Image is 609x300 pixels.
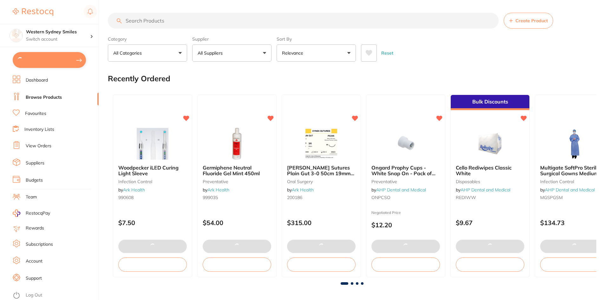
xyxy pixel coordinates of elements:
[203,165,271,177] b: Germiphene Neutral Fluoride Gel Mint 450ml
[203,187,229,193] span: by
[456,195,524,200] small: REDIWW
[379,44,395,62] button: Reset
[469,128,511,160] img: Cello Rediwipes Classic White
[108,13,499,29] input: Search Products
[287,187,314,193] span: by
[26,94,62,101] a: Browse Products
[287,219,356,226] p: $315.00
[108,44,187,62] button: All Categories
[515,18,548,23] span: Create Product
[108,36,187,42] label: Category
[371,221,440,229] p: $12.20
[456,165,524,177] b: Cello Rediwipes Classic White
[25,110,46,117] a: Favourites
[26,241,53,248] a: Subscriptions
[301,128,342,160] img: Dynek Sutures Plain Gut 3-0 50cm 19mm 3/8 Circle R/C-P (PG305) - BX36
[118,219,187,226] p: $7.50
[554,128,595,160] img: Multigate SoftPro Sterile Surgical Gowns Medium - Carton of 20
[118,187,145,193] span: by
[504,13,553,29] button: Create Product
[216,128,258,160] img: Germiphene Neutral Fluoride Gel Mint 450ml
[461,187,510,193] a: AHP Dental and Medical
[26,36,90,43] p: Switch account
[118,179,187,184] small: infection control
[456,179,524,184] small: disposables
[371,179,440,184] small: preventative
[282,50,306,56] p: Relevance
[456,219,524,226] p: $9.67
[26,258,43,264] a: Account
[203,195,271,200] small: 999035
[385,128,426,160] img: Ongard Prophy Cups - White Snap On - Pack of 144
[192,44,272,62] button: All Suppliers
[26,177,43,183] a: Budgets
[198,50,225,56] p: All Suppliers
[26,194,37,200] a: Team
[26,77,48,83] a: Dashboard
[26,292,42,298] a: Log Out
[287,179,356,184] small: oral surgery
[456,187,510,193] span: by
[13,210,50,217] a: RestocqPay
[292,187,314,193] a: Ark Health
[24,126,54,133] a: Inventory Lists
[26,143,51,149] a: View Orders
[287,165,356,177] b: Dynek Sutures Plain Gut 3-0 50cm 19mm 3/8 Circle R/C-P (PG305) - BX36
[207,187,229,193] a: Ark Health
[451,95,529,110] div: Bulk Discounts
[13,210,20,217] img: RestocqPay
[376,187,426,193] a: AHP Dental and Medical
[540,179,609,184] small: infection control
[108,74,170,83] h2: Recently Ordered
[26,29,90,35] h4: Western Sydney Smiles
[371,210,440,215] small: Negotiated Price
[123,187,145,193] a: Ark Health
[287,195,356,200] small: 200186
[118,165,187,177] b: Woodpecker iLED Curing Light Sleeve
[371,165,440,177] b: Ongard Prophy Cups - White Snap On - Pack of 144
[118,195,187,200] small: 990608
[203,179,271,184] small: preventative
[26,225,44,231] a: Rewards
[26,160,44,166] a: Suppliers
[540,219,609,226] p: $134.73
[277,36,356,42] label: Sort By
[26,275,42,282] a: Support
[277,44,356,62] button: Relevance
[192,36,272,42] label: Supplier
[371,187,426,193] span: by
[540,187,595,193] span: by
[13,8,53,16] img: Restocq Logo
[203,219,271,226] p: $54.00
[540,165,609,177] b: Multigate SoftPro Sterile Surgical Gowns Medium - Carton of 20
[10,29,23,42] img: Western Sydney Smiles
[540,195,609,200] small: MGSPGSM
[26,210,50,217] span: RestocqPay
[113,50,144,56] p: All Categories
[545,187,595,193] a: AHP Dental and Medical
[13,5,53,19] a: Restocq Logo
[371,195,440,200] small: ONPCSO
[132,128,173,160] img: Woodpecker iLED Curing Light Sleeve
